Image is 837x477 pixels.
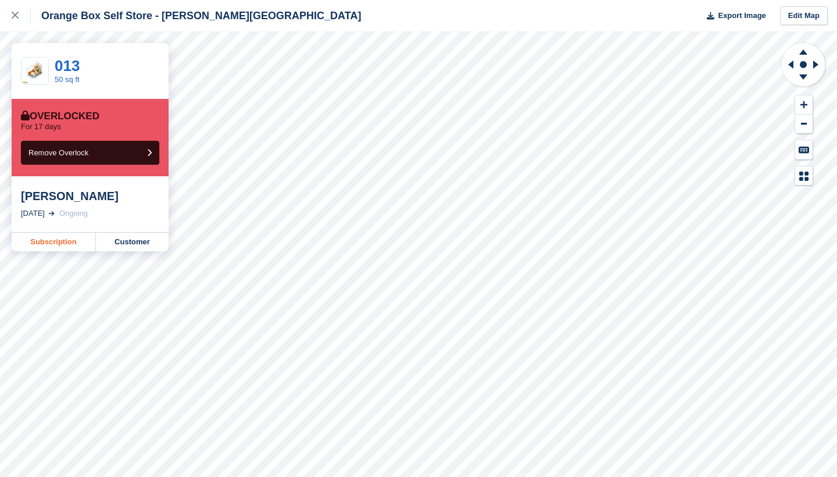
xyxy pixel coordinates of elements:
[795,95,813,115] button: Zoom In
[795,115,813,134] button: Zoom Out
[700,6,766,26] button: Export Image
[28,148,88,157] span: Remove Overlock
[55,57,80,74] a: 013
[21,141,159,165] button: Remove Overlock
[21,122,61,131] p: For 17 days
[55,75,80,84] a: 50 sq ft
[12,233,96,251] a: Subscription
[59,208,88,219] div: Ongoing
[22,58,48,84] img: 50sqft.jpg
[718,10,766,22] span: Export Image
[21,111,99,122] div: Overlocked
[21,189,159,203] div: [PERSON_NAME]
[31,9,361,23] div: Orange Box Self Store - [PERSON_NAME][GEOGRAPHIC_DATA]
[795,140,813,159] button: Keyboard Shortcuts
[96,233,169,251] a: Customer
[795,166,813,186] button: Map Legend
[49,211,55,216] img: arrow-right-light-icn-cde0832a797a2874e46488d9cf13f60e5c3a73dbe684e267c42b8395dfbc2abf.svg
[21,208,45,219] div: [DATE]
[780,6,828,26] a: Edit Map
